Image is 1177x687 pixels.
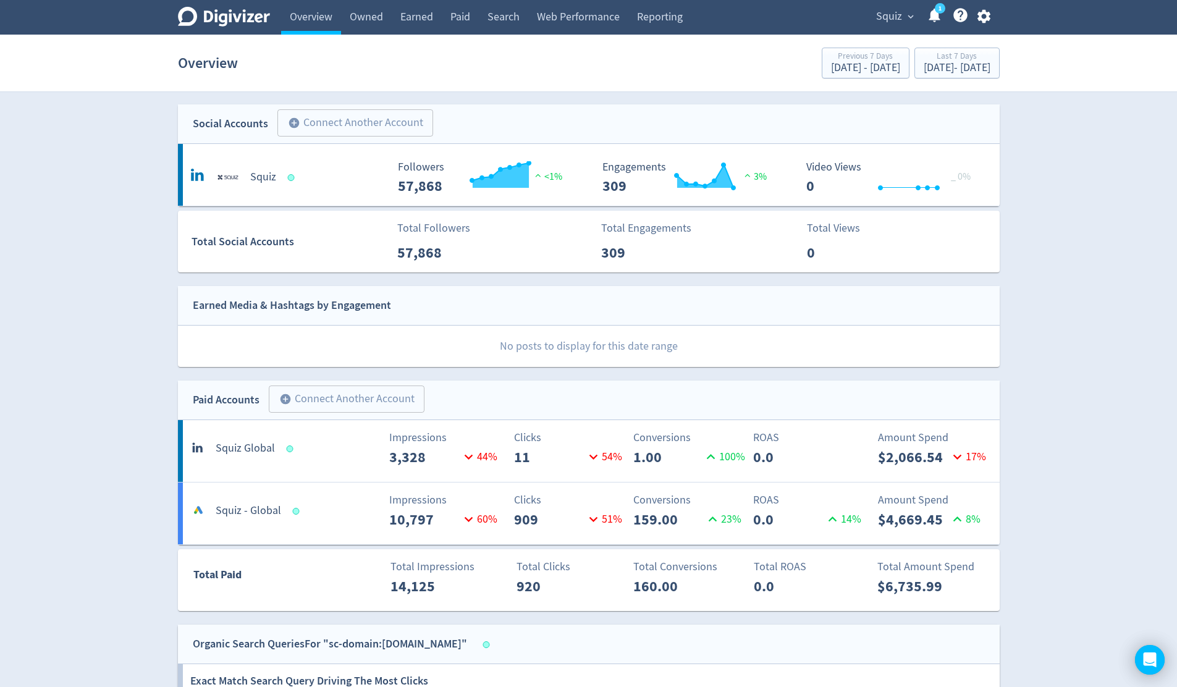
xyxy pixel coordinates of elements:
[754,575,825,597] p: 0.0
[878,429,990,446] p: Amount Spend
[390,575,462,597] p: 14,125
[633,492,745,508] p: Conversions
[877,575,948,597] p: $6,735.99
[949,449,986,465] p: 17 %
[831,52,900,62] div: Previous 7 Days
[269,386,424,413] button: Connect Another Account
[878,446,949,468] p: $2,066.54
[216,165,240,190] img: Squiz undefined
[178,43,238,83] h1: Overview
[389,492,501,508] p: Impressions
[753,446,824,468] p: 0.0
[292,508,303,515] span: Data last synced: 5 Sep 2025, 7:01am (AEST)
[193,635,467,653] div: Organic Search Queries For "sc-domain:[DOMAIN_NAME]"
[601,242,672,264] p: 309
[178,420,1000,482] a: Squiz GlobalImpressions3,32844%Clicks1154%Conversions1.00100%ROAS0.0Amount Spend$2,066.5417%
[753,508,824,531] p: 0.0
[514,446,585,468] p: 11
[878,492,990,508] p: Amount Spend
[517,558,628,575] p: Total Clicks
[483,641,493,648] span: Data last synced: 4 Sep 2025, 3:12pm (AEST)
[279,393,292,405] span: add_circle
[753,429,865,446] p: ROAS
[250,170,276,185] h5: Squiz
[951,171,971,183] span: _ 0%
[800,161,985,194] svg: Video Views 0
[268,111,433,137] a: Connect Another Account
[753,492,865,508] p: ROAS
[876,7,902,27] span: Squiz
[924,52,990,62] div: Last 7 Days
[905,11,916,22] span: expand_more
[585,511,622,528] p: 51 %
[807,242,878,264] p: 0
[824,511,861,528] p: 14 %
[514,508,585,531] p: 909
[193,115,268,133] div: Social Accounts
[807,220,878,237] p: Total Views
[514,492,626,508] p: Clicks
[288,117,300,129] span: add_circle
[193,297,391,314] div: Earned Media & Hashtags by Engagement
[633,575,704,597] p: 160.00
[392,161,577,194] svg: Followers ---
[596,161,782,194] svg: Engagements 309
[1135,645,1165,675] div: Open Intercom Messenger
[741,171,767,183] span: 3%
[389,446,460,468] p: 3,328
[397,242,468,264] p: 57,868
[277,109,433,137] button: Connect Another Account
[179,326,1000,367] p: No posts to display for this date range
[878,508,949,531] p: $4,669.45
[633,429,745,446] p: Conversions
[216,504,281,518] h5: Squiz - Global
[877,558,989,575] p: Total Amount Spend
[633,558,745,575] p: Total Conversions
[178,144,1000,206] a: Squiz undefinedSquiz Followers --- Followers 57,868 <1% Engagements 309 Engagements 309 3% Video ...
[397,220,470,237] p: Total Followers
[633,446,702,468] p: 1.00
[949,511,981,528] p: 8 %
[178,483,1000,544] a: Squiz - GlobalImpressions10,79760%Clicks90951%Conversions159.0023%ROAS0.014%Amount Spend$4,669.458%
[633,508,704,531] p: 159.00
[872,7,917,27] button: Squiz
[754,558,866,575] p: Total ROAS
[389,508,460,531] p: 10,797
[704,511,741,528] p: 23 %
[390,558,502,575] p: Total Impressions
[822,48,909,78] button: Previous 7 Days[DATE] - [DATE]
[924,62,990,74] div: [DATE] - [DATE]
[517,575,588,597] p: 920
[585,449,622,465] p: 54 %
[532,171,544,180] img: positive-performance.svg
[938,4,941,13] text: 1
[179,566,315,589] div: Total Paid
[287,174,298,181] span: Data last synced: 4 Sep 2025, 9:01pm (AEST)
[702,449,745,465] p: 100 %
[601,220,691,237] p: Total Engagements
[286,445,297,452] span: Data last synced: 5 Sep 2025, 1:02pm (AEST)
[914,48,1000,78] button: Last 7 Days[DATE]- [DATE]
[259,387,424,413] a: Connect Another Account
[192,233,389,251] div: Total Social Accounts
[831,62,900,74] div: [DATE] - [DATE]
[193,391,259,409] div: Paid Accounts
[389,429,501,446] p: Impressions
[741,171,754,180] img: positive-performance.svg
[532,171,562,183] span: <1%
[216,441,275,456] h5: Squiz Global
[935,3,945,14] a: 1
[514,429,626,446] p: Clicks
[191,439,206,453] svg: linkedin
